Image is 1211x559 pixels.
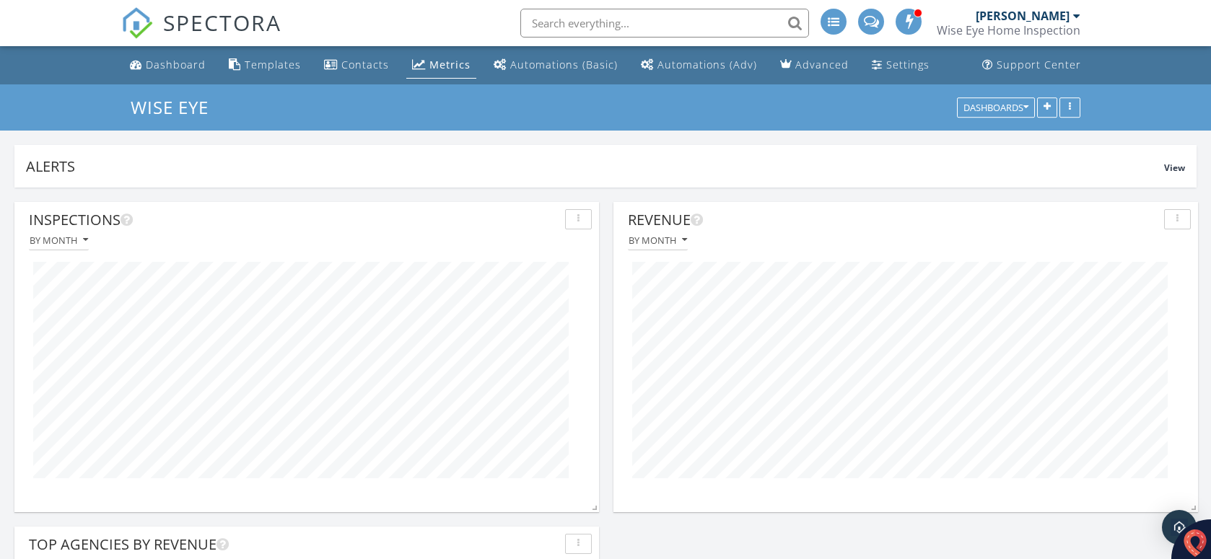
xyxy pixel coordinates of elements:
[29,209,559,231] div: Inspections
[635,52,763,79] a: Automations (Advanced)
[997,58,1081,71] div: Support Center
[976,52,1087,79] a: Support Center
[520,9,809,38] input: Search everything...
[223,52,307,79] a: Templates
[163,7,281,38] span: SPECTORA
[628,209,1158,231] div: Revenue
[657,58,757,71] div: Automations (Adv)
[937,23,1080,38] div: Wise Eye Home Inspection
[29,534,559,555] div: Top Agencies by Revenue
[406,52,476,79] a: Metrics
[866,52,935,79] a: Settings
[774,52,854,79] a: Advanced
[886,58,930,71] div: Settings
[795,58,849,71] div: Advanced
[29,231,89,250] button: By month
[629,235,687,245] div: By month
[429,58,471,71] div: Metrics
[1164,162,1185,174] span: View
[488,52,624,79] a: Automations (Basic)
[26,157,1164,176] div: Alerts
[318,52,395,79] a: Contacts
[121,7,153,39] img: The Best Home Inspection Software - Spectora
[131,95,221,119] a: Wise Eye
[30,235,88,245] div: By month
[121,19,281,50] a: SPECTORA
[957,97,1035,118] button: Dashboards
[628,231,688,250] button: By month
[963,102,1028,113] div: Dashboards
[341,58,389,71] div: Contacts
[510,58,618,71] div: Automations (Basic)
[146,58,206,71] div: Dashboard
[245,58,301,71] div: Templates
[976,9,1070,23] div: [PERSON_NAME]
[124,52,211,79] a: Dashboard
[1162,510,1197,545] div: Open Intercom Messenger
